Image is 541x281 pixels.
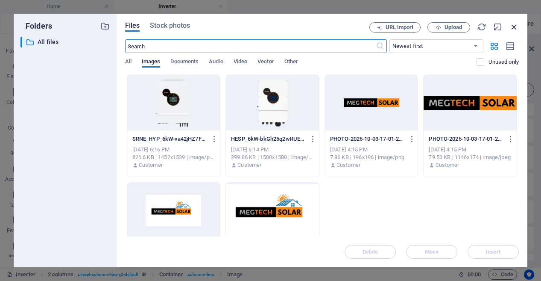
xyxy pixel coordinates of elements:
[100,21,110,31] i: Create new folder
[444,25,462,30] span: Upload
[132,146,215,154] div: [DATE] 6:16 PM
[132,154,215,161] div: 826.6 KB | 1452x1539 | image/png
[125,56,132,68] span: All
[20,21,52,32] p: Folders
[330,146,413,154] div: [DATE] 4:15 PM
[330,154,413,161] div: 7.86 KB | 196x196 | image/png
[125,39,376,53] input: Search
[231,154,314,161] div: 299.86 KB | 1500x1500 | image/png
[257,56,274,68] span: Vector
[493,22,503,32] i: Minimize
[427,22,470,33] button: Upload
[139,161,163,169] p: Customer
[231,146,314,154] div: [DATE] 6:14 PM
[509,22,519,32] i: Close
[488,58,519,66] p: Displays only files that are not in use on the website. Files added during this session can still...
[429,135,503,143] p: PHOTO-2025-10-03-17-01-21-NbSD_9kOSAG2wQVbOv8ubQ.jpg
[336,161,360,169] p: Customer
[132,135,207,143] p: SRNE_HYP_6kW-va42jHZ7FQFRtEe2H4toNA.png
[20,37,22,47] div: ​
[231,135,306,143] p: HESP_6kW-bkGh25q2wRUEqKU7UlCObA.png
[477,22,486,32] i: Reload
[234,56,247,68] span: Video
[429,146,512,154] div: [DATE] 4:15 PM
[429,154,512,161] div: 79.53 KB | 1146x174 | image/jpeg
[330,135,405,143] p: PHOTO-2025-10-03-17-01-21-NbSD_9kOSAG2wQVbOv8ubQ-vKDiji0fwvE18cJvQ-g-sg.png
[237,161,261,169] p: Customer
[170,56,199,68] span: Documents
[386,25,413,30] span: URL import
[284,56,298,68] span: Other
[142,56,161,68] span: Images
[38,37,94,47] p: All files
[150,21,190,31] span: Stock photos
[436,161,459,169] p: Customer
[209,56,223,68] span: Audio
[125,21,140,31] span: Files
[369,22,421,33] button: URL import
